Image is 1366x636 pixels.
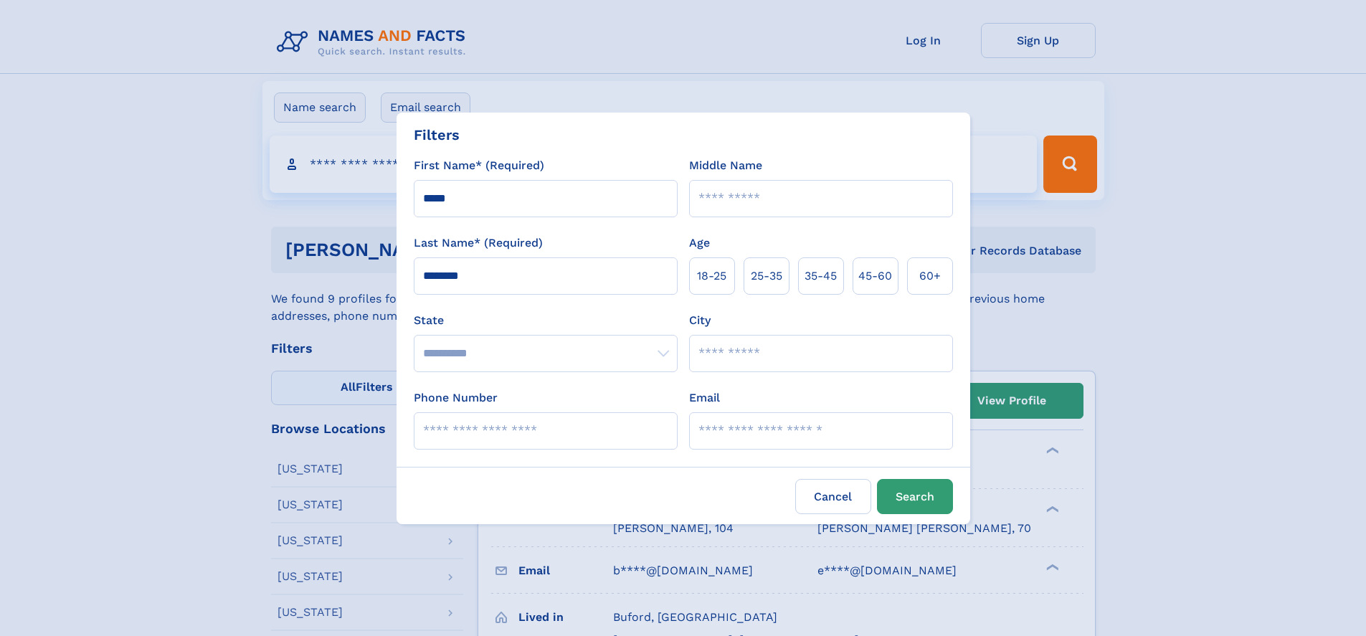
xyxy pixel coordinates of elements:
div: Filters [414,124,460,146]
label: Phone Number [414,389,498,407]
span: 60+ [919,267,941,285]
label: First Name* (Required) [414,157,544,174]
label: Age [689,234,710,252]
label: State [414,312,678,329]
span: 35‑45 [805,267,837,285]
span: 25‑35 [751,267,782,285]
label: Middle Name [689,157,762,174]
label: Email [689,389,720,407]
button: Search [877,479,953,514]
label: City [689,312,711,329]
span: 18‑25 [697,267,726,285]
span: 45‑60 [858,267,892,285]
label: Cancel [795,479,871,514]
label: Last Name* (Required) [414,234,543,252]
